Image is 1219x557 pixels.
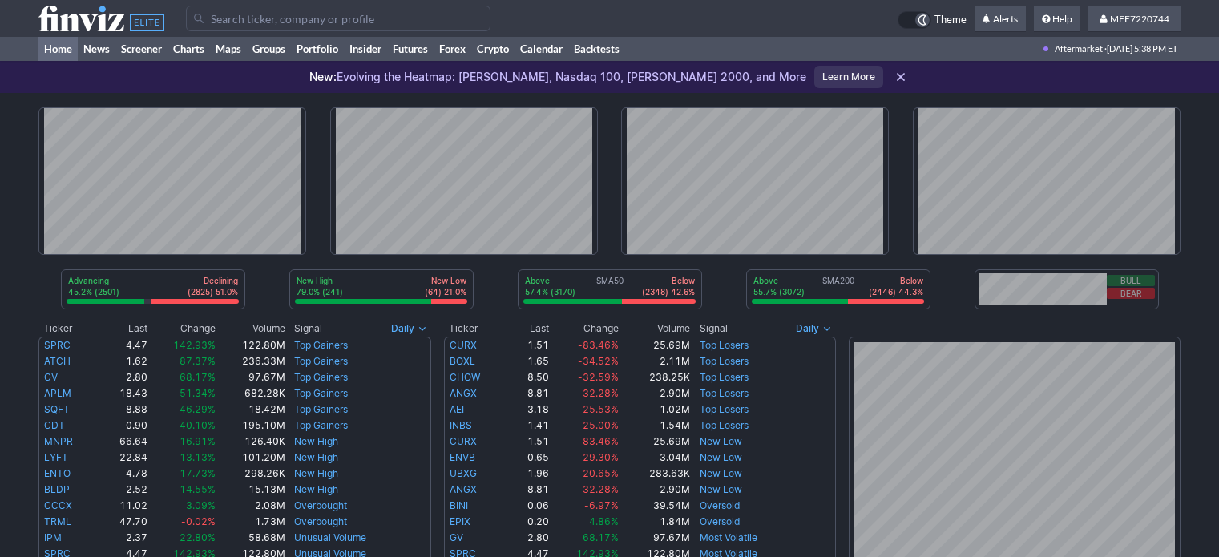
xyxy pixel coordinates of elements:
[700,403,749,415] a: Top Losers
[568,37,625,61] a: Backtests
[589,515,619,527] span: 4.86%
[247,37,291,61] a: Groups
[168,37,210,61] a: Charts
[93,369,149,385] td: 2.80
[814,66,883,88] a: Learn More
[294,515,347,527] a: Overbought
[1107,288,1155,299] button: Bear
[550,321,620,337] th: Change
[578,483,619,495] span: -32.28%
[450,419,472,431] a: INBS
[93,514,149,530] td: 47.70
[93,385,149,402] td: 18.43
[503,482,550,498] td: 8.81
[44,355,71,367] a: ATCH
[425,286,466,297] p: (64) 21.0%
[620,321,691,337] th: Volume
[216,369,285,385] td: 97.67M
[620,385,691,402] td: 2.90M
[216,337,285,353] td: 122.80M
[450,451,475,463] a: ENVB
[503,402,550,418] td: 3.18
[216,418,285,434] td: 195.10M
[700,339,749,351] a: Top Losers
[753,286,805,297] p: 55.7% (3072)
[503,530,550,546] td: 2.80
[450,531,463,543] a: GV
[216,498,285,514] td: 2.08M
[523,275,696,299] div: SMA50
[578,339,619,351] span: -83.46%
[38,37,78,61] a: Home
[425,275,466,286] p: New Low
[294,467,338,479] a: New High
[181,515,216,527] span: -0.02%
[503,514,550,530] td: 0.20
[44,339,71,351] a: SPRC
[294,403,348,415] a: Top Gainers
[180,483,216,495] span: 14.55%
[525,286,575,297] p: 57.4% (3170)
[503,369,550,385] td: 8.50
[188,286,238,297] p: (2825) 51.0%
[578,371,619,383] span: -32.59%
[216,530,285,546] td: 58.68M
[620,498,691,514] td: 39.54M
[44,403,70,415] a: SQFT
[515,37,568,61] a: Calendar
[294,339,348,351] a: Top Gainers
[578,387,619,399] span: -32.28%
[503,321,550,337] th: Last
[297,286,343,297] p: 79.0% (241)
[450,403,464,415] a: AEI
[93,466,149,482] td: 4.78
[578,451,619,463] span: -29.30%
[578,355,619,367] span: -34.52%
[93,402,149,418] td: 8.88
[620,353,691,369] td: 2.11M
[934,11,967,29] span: Theme
[450,499,468,511] a: BINI
[752,275,925,299] div: SMA200
[1107,275,1155,286] button: Bull
[700,355,749,367] a: Top Losers
[216,353,285,369] td: 236.33M
[700,483,742,495] a: New Low
[578,403,619,415] span: -25.53%
[503,466,550,482] td: 1.96
[93,418,149,434] td: 0.90
[975,6,1026,32] a: Alerts
[792,321,836,337] button: Signals interval
[620,434,691,450] td: 25.69M
[503,434,550,450] td: 1.51
[44,435,73,447] a: MNPR
[44,467,71,479] a: ENTO
[444,321,503,337] th: Ticker
[503,418,550,434] td: 1.41
[700,371,749,383] a: Top Losers
[180,419,216,431] span: 40.10%
[216,450,285,466] td: 101.20M
[93,530,149,546] td: 2.37
[1034,6,1080,32] a: Help
[309,70,337,83] span: New:
[68,275,119,286] p: Advancing
[210,37,247,61] a: Maps
[642,275,695,286] p: Below
[148,321,216,337] th: Change
[309,69,806,85] p: Evolving the Heatmap: [PERSON_NAME], Nasdaq 100, [PERSON_NAME] 2000, and More
[294,355,348,367] a: Top Gainers
[180,355,216,367] span: 87.37%
[44,419,65,431] a: CDT
[700,387,749,399] a: Top Losers
[700,515,740,527] a: Oversold
[753,275,805,286] p: Above
[180,435,216,447] span: 16.91%
[294,499,347,511] a: Overbought
[450,515,470,527] a: EPIX
[620,402,691,418] td: 1.02M
[294,435,338,447] a: New High
[450,483,477,495] a: ANGX
[44,451,68,463] a: LYFT
[180,403,216,415] span: 46.29%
